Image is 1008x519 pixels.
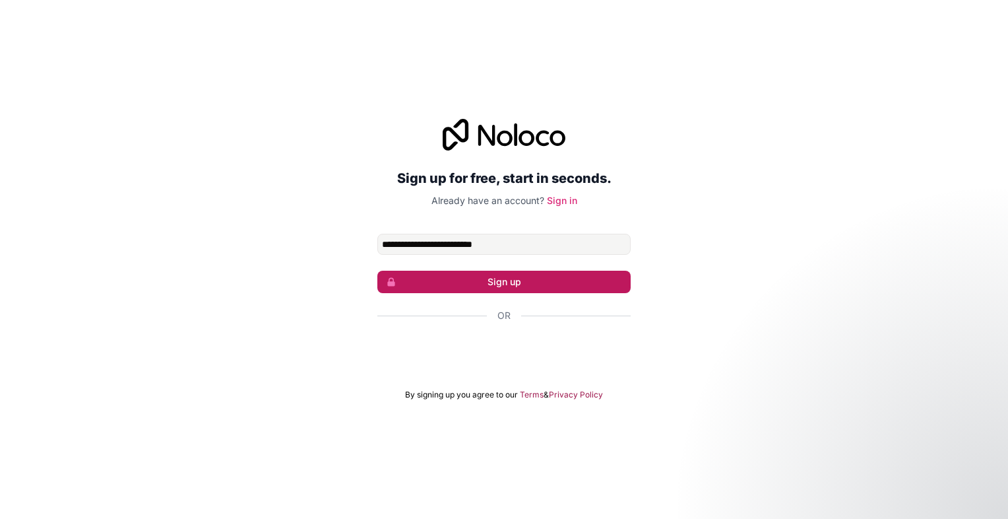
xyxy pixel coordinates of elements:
[431,195,544,206] span: Already have an account?
[377,166,631,190] h2: Sign up for free, start in seconds.
[744,420,1008,512] iframe: Intercom notifications message
[377,271,631,293] button: Sign up
[405,390,518,400] span: By signing up you agree to our
[544,390,549,400] span: &
[520,390,544,400] a: Terms
[371,337,637,366] iframe: Sign in with Google Button
[377,234,631,255] input: Email address
[549,390,603,400] a: Privacy Policy
[497,309,511,322] span: Or
[547,195,577,206] a: Sign in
